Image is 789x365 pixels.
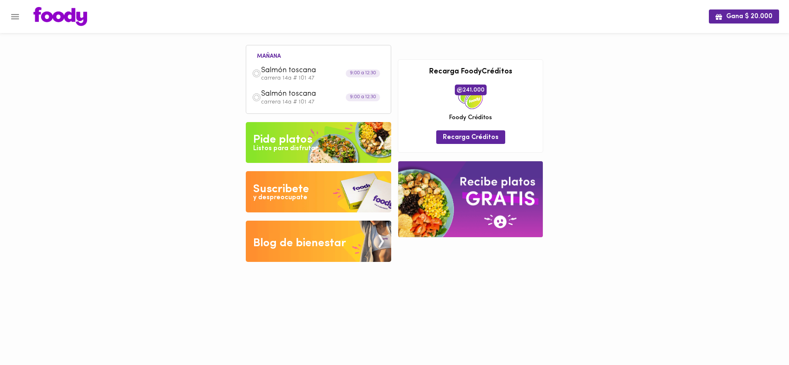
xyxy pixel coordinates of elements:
[246,171,391,212] img: Disfruta bajar de peso
[346,93,380,101] div: 9:00 a 12:30
[253,132,312,148] div: Pide platos
[261,99,385,105] p: carrera 14a # 101 47
[449,113,492,122] span: Foody Créditos
[741,317,781,357] iframe: Messagebird Livechat Widget
[709,9,779,23] button: Gana $ 20.000
[261,75,385,81] p: carrera 14a # 101 47
[252,69,261,78] img: dish.png
[252,93,261,102] img: dish.png
[457,87,463,93] img: foody-creditos.png
[443,134,499,141] span: Recarga Créditos
[253,193,307,203] div: y despreocupate
[404,68,537,76] h3: Recarga FoodyCréditos
[253,235,346,252] div: Blog de bienestar
[5,7,25,27] button: Menu
[261,89,356,99] span: Salmón toscana
[455,85,487,95] span: 241.000
[246,122,391,163] img: Pide un Platos
[458,85,483,109] img: credits-package.png
[33,7,87,26] img: logo.png
[346,70,380,78] div: 9:00 a 12:30
[261,66,356,75] span: Salmón toscana
[253,144,318,153] div: Listos para disfrutar
[436,130,505,144] button: Recarga Créditos
[398,161,543,237] img: referral-banner.png
[253,181,309,198] div: Suscribete
[246,221,391,262] img: Blog de bienestar
[715,13,772,21] span: Gana $ 20.000
[250,52,288,59] li: mañana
